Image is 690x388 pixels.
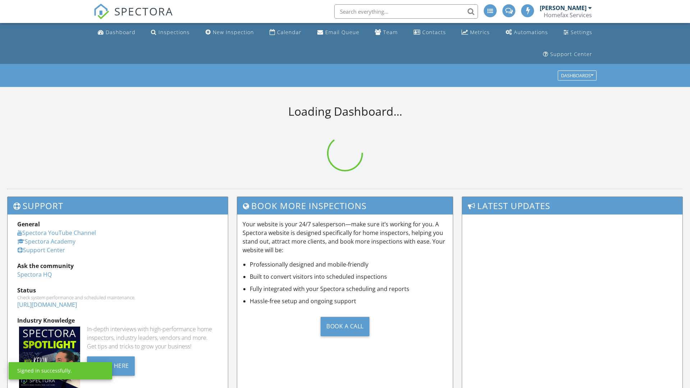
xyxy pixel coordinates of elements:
[250,285,448,293] li: Fully integrated with your Spectora scheduling and reports
[267,26,304,39] a: Calendar
[314,26,362,39] a: Email Queue
[106,29,135,36] div: Dashboard
[17,220,40,228] strong: General
[514,29,548,36] div: Automations
[277,29,302,36] div: Calendar
[17,246,65,254] a: Support Center
[383,29,398,36] div: Team
[95,26,138,39] a: Dashboard
[87,356,135,376] div: Listen Here
[561,73,593,78] div: Dashboards
[19,327,80,388] img: Spectoraspolightmain
[411,26,449,39] a: Contacts
[17,229,96,237] a: Spectora YouTube Channel
[148,26,193,39] a: Inspections
[93,10,173,25] a: SPECTORA
[550,51,592,57] div: Support Center
[17,295,218,300] div: Check system performance and scheduled maintenance.
[462,197,682,214] h3: Latest Updates
[250,260,448,269] li: Professionally designed and mobile-friendly
[213,29,254,36] div: New Inspection
[17,316,218,325] div: Industry Knowledge
[250,272,448,281] li: Built to convert visitors into scheduled inspections
[540,4,586,11] div: [PERSON_NAME]
[87,361,135,369] a: Listen Here
[544,11,592,19] div: Homefax Services
[561,26,595,39] a: Settings
[243,220,448,254] p: Your website is your 24/7 salesperson—make sure it’s working for you. A Spectora website is desig...
[334,4,478,19] input: Search everything...
[114,4,173,19] span: SPECTORA
[372,26,401,39] a: Team
[87,325,218,351] div: In-depth interviews with high-performance home inspectors, industry leaders, vendors and more. Ge...
[17,286,218,295] div: Status
[540,48,595,61] a: Support Center
[243,311,448,342] a: Book a Call
[93,4,109,19] img: The Best Home Inspection Software - Spectora
[17,262,218,270] div: Ask the community
[8,197,228,214] h3: Support
[250,297,448,305] li: Hassle-free setup and ongoing support
[237,197,453,214] h3: Book More Inspections
[459,26,493,39] a: Metrics
[325,29,359,36] div: Email Queue
[17,367,72,374] div: Signed in successfully.
[203,26,257,39] a: New Inspection
[558,71,597,81] button: Dashboards
[17,271,52,278] a: Spectora HQ
[422,29,446,36] div: Contacts
[503,26,551,39] a: Automations (Advanced)
[17,237,75,245] a: Spectora Academy
[571,29,592,36] div: Settings
[470,29,490,36] div: Metrics
[17,301,77,309] a: [URL][DOMAIN_NAME]
[321,317,369,336] div: Book a Call
[158,29,190,36] div: Inspections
